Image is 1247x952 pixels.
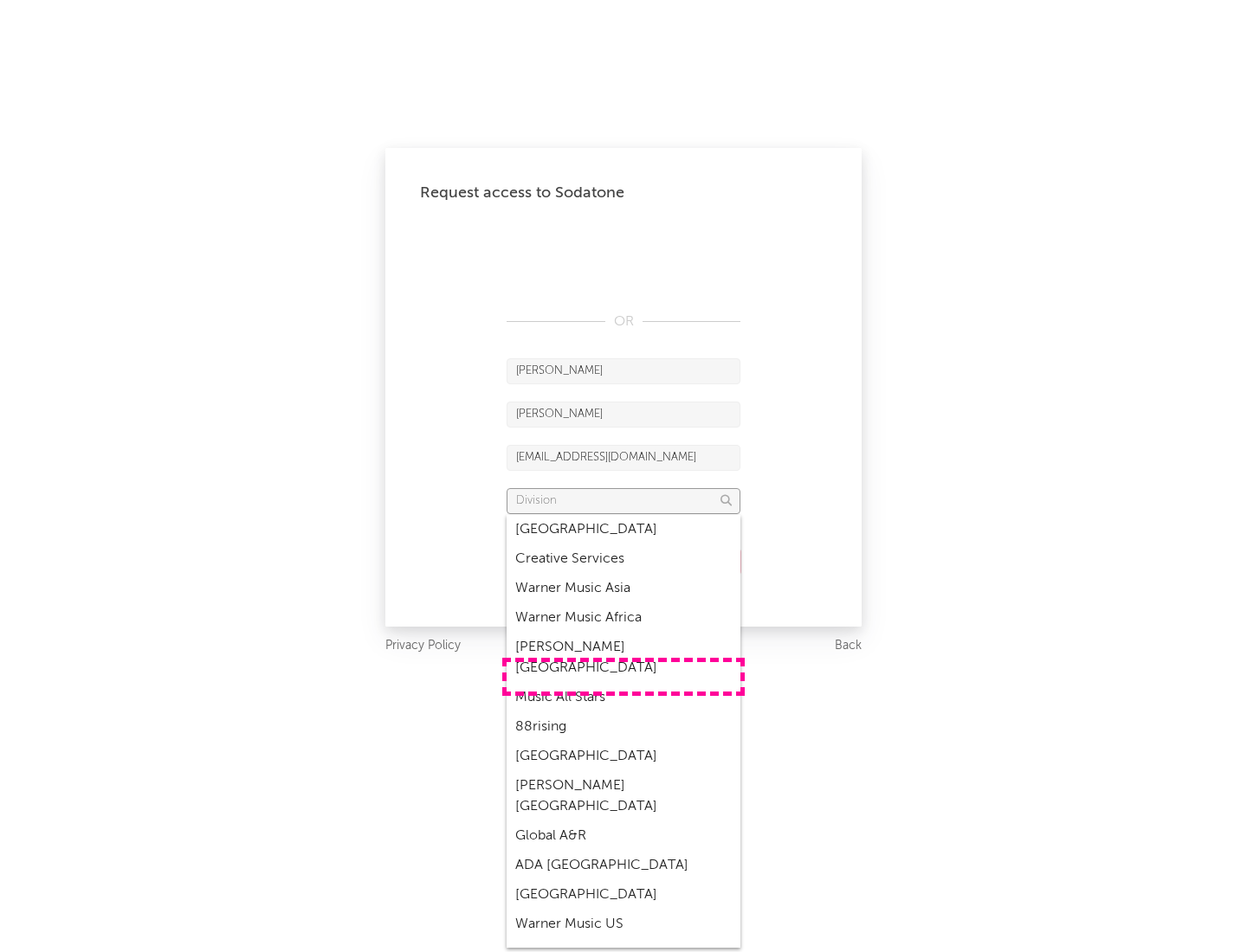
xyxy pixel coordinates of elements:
[835,635,862,657] a: Back
[507,742,740,771] div: [GEOGRAPHIC_DATA]
[420,183,827,203] div: Request access to Sodatone
[385,635,461,657] a: Privacy Policy
[507,358,740,384] input: First Name
[507,515,740,544] div: [GEOGRAPHIC_DATA]
[507,683,740,712] div: Music All Stars
[507,880,740,910] div: [GEOGRAPHIC_DATA]
[507,633,740,683] div: [PERSON_NAME] [GEOGRAPHIC_DATA]
[507,910,740,939] div: Warner Music US
[507,574,740,603] div: Warner Music Asia
[507,771,740,821] div: [PERSON_NAME] [GEOGRAPHIC_DATA]
[507,312,740,332] div: OR
[507,603,740,633] div: Warner Music Africa
[507,851,740,880] div: ADA [GEOGRAPHIC_DATA]
[507,402,740,428] input: Last Name
[507,544,740,574] div: Creative Services
[507,821,740,851] div: Global A&R
[507,488,740,514] input: Division
[507,712,740,742] div: 88rising
[507,445,740,471] input: Email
